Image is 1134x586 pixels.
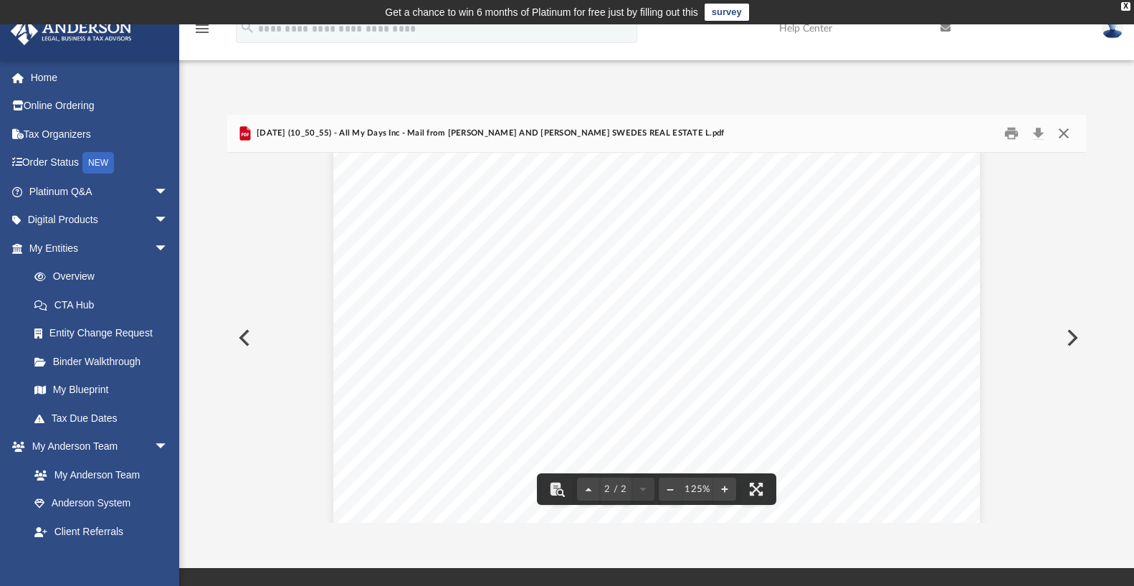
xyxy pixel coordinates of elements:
a: menu [194,27,211,37]
a: Home [10,63,190,92]
button: Print [997,123,1026,145]
button: Next File [1055,318,1087,358]
button: Zoom out [659,473,682,505]
span: 2 / 2 [600,485,632,494]
button: Toggle findbar [541,473,573,505]
a: Entity Change Request [20,319,190,348]
button: Zoom in [713,473,736,505]
span: arrow_drop_down [154,177,183,207]
img: User Pic [1102,18,1123,39]
i: menu [194,20,211,37]
a: My Anderson Team [20,460,176,489]
a: Tax Due Dates [20,404,190,433]
button: Previous File [227,318,259,358]
div: Current zoom level [682,485,713,494]
div: File preview [227,153,1087,523]
div: close [1121,2,1130,11]
a: Binder Walkthrough [20,347,190,376]
button: Previous page [577,473,600,505]
span: arrow_drop_down [154,433,183,462]
span: arrow_drop_down [154,206,183,235]
a: Digital Productsarrow_drop_down [10,206,190,235]
a: Tax Organizers [10,120,190,148]
button: 2 / 2 [600,473,632,505]
div: Preview [227,115,1087,523]
a: Order StatusNEW [10,148,190,178]
div: NEW [82,152,114,174]
img: Anderson Advisors Platinum Portal [6,17,136,45]
a: Platinum Q&Aarrow_drop_down [10,177,190,206]
span: arrow_drop_down [154,234,183,263]
span: [DATE] (10_50_55) - All My Days Inc - Mail from [PERSON_NAME] AND [PERSON_NAME] SWEDES REAL ESTAT... [254,127,725,140]
a: Client Referrals [20,517,183,546]
a: Online Ordering [10,92,190,120]
a: My Entitiesarrow_drop_down [10,234,190,263]
button: Download [1026,123,1052,145]
button: Close [1051,123,1077,145]
div: Document Viewer [227,153,1087,523]
button: Enter fullscreen [740,473,772,505]
a: CTA Hub [20,290,190,319]
div: Get a chance to win 6 months of Platinum for free just by filling out this [385,4,698,21]
a: Anderson System [20,489,183,518]
a: My Blueprint [20,376,183,405]
i: search [239,19,255,35]
a: Overview [20,263,190,291]
a: survey [705,4,749,21]
a: My Anderson Teamarrow_drop_down [10,433,183,461]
